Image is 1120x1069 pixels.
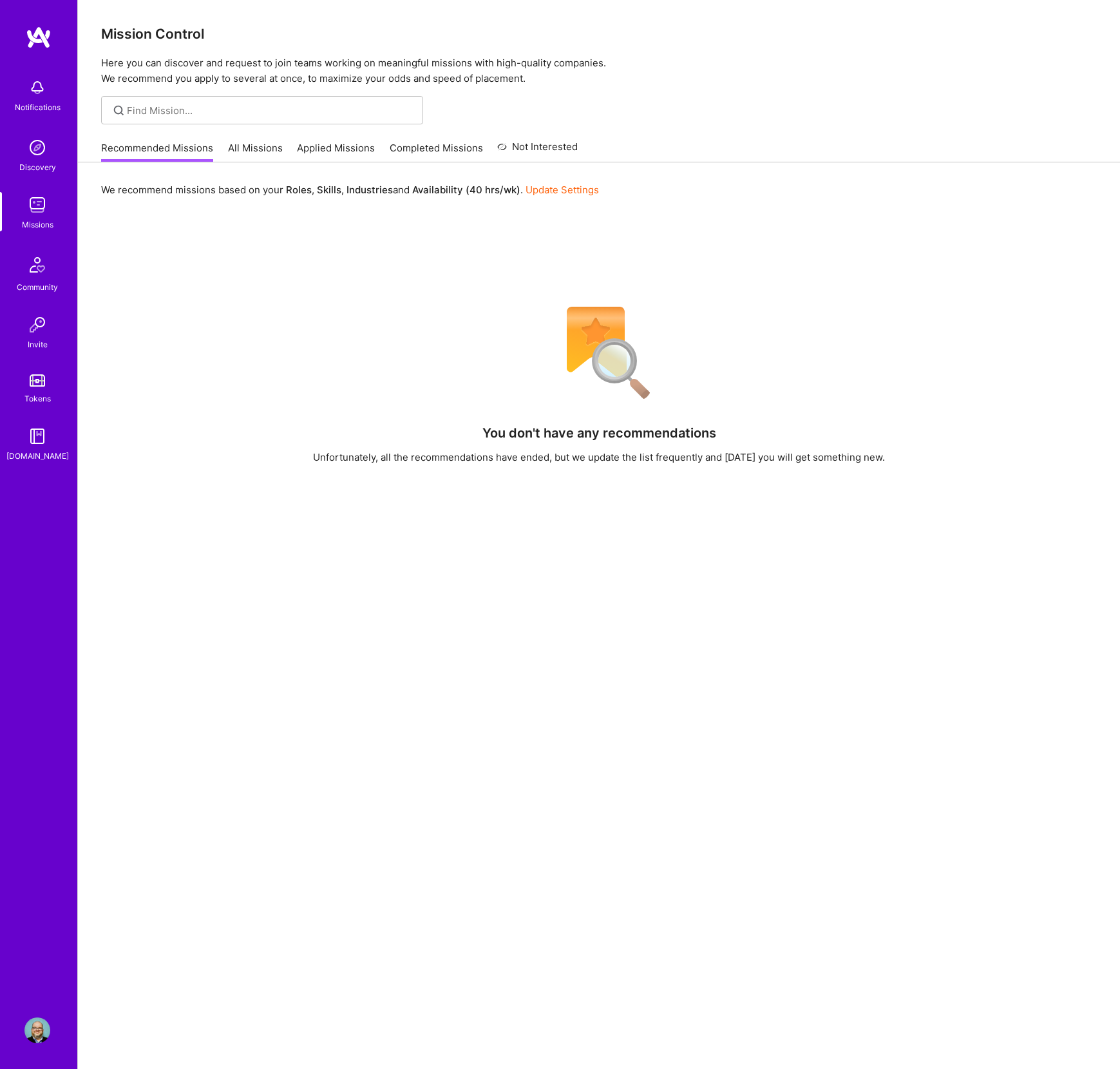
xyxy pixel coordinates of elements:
[24,312,50,338] img: Invite
[15,101,61,114] div: Notifications
[19,160,56,174] div: Discovery
[313,450,885,464] div: Unfortunately, all the recommendations have ended, but we update the list frequently and [DATE] y...
[412,184,520,196] b: Availability (40 hrs/wk)
[390,141,483,162] a: Completed Missions
[28,338,48,351] div: Invite
[317,184,341,196] b: Skills
[22,218,53,231] div: Missions
[17,280,58,294] div: Community
[24,135,50,160] img: discovery
[286,184,312,196] b: Roles
[101,183,599,197] p: We recommend missions based on your , , and .
[228,141,283,162] a: All Missions
[497,139,578,162] a: Not Interested
[24,423,50,449] img: guide book
[482,425,716,441] h4: You don't have any recommendations
[6,449,69,463] div: [DOMAIN_NAME]
[101,141,213,162] a: Recommended Missions
[111,103,126,118] i: icon SearchGrey
[544,298,654,408] img: No Results
[24,1017,50,1043] img: User Avatar
[30,374,45,387] img: tokens
[526,184,599,196] a: Update Settings
[24,392,51,405] div: Tokens
[127,104,413,117] input: Find Mission...
[101,26,1097,42] h3: Mission Control
[26,26,52,49] img: logo
[24,75,50,101] img: bell
[297,141,375,162] a: Applied Missions
[22,249,53,280] img: Community
[24,192,50,218] img: teamwork
[101,55,1097,86] p: Here you can discover and request to join teams working on meaningful missions with high-quality ...
[346,184,393,196] b: Industries
[21,1017,53,1043] a: User Avatar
